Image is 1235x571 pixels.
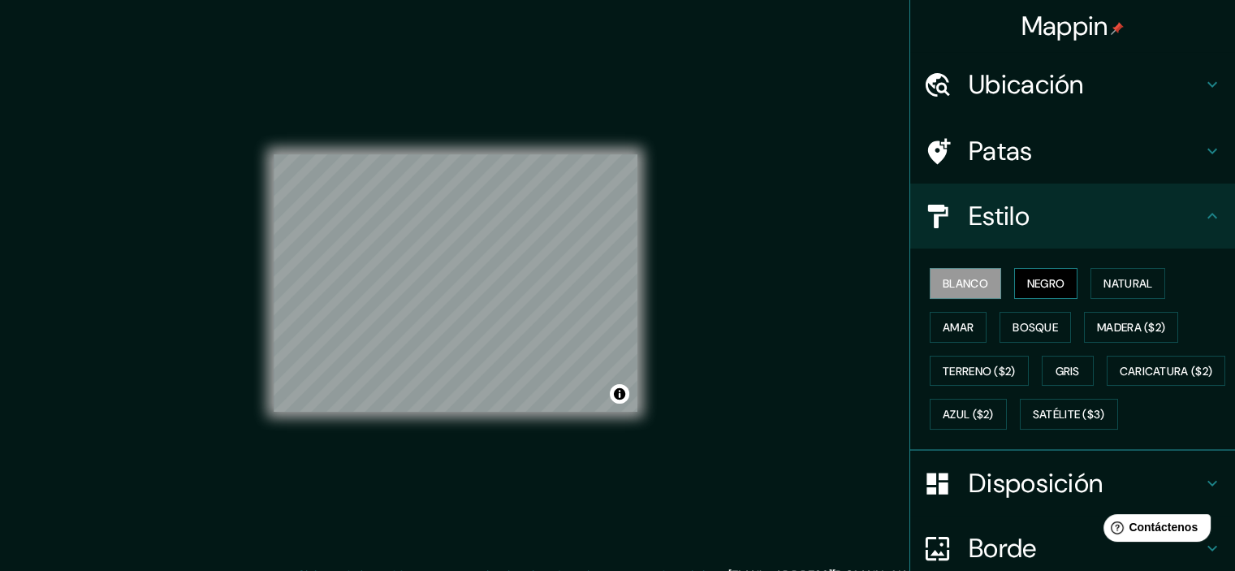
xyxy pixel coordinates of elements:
button: Natural [1090,268,1165,299]
font: Mappin [1021,9,1108,43]
font: Gris [1056,364,1080,379]
font: Amar [943,320,974,335]
button: Madera ($2) [1084,312,1178,343]
button: Satélite ($3) [1020,399,1118,430]
font: Madera ($2) [1097,320,1165,335]
font: Estilo [969,199,1030,233]
font: Ubicación [969,67,1084,102]
img: pin-icon.png [1111,22,1124,35]
button: Activar o desactivar atribución [610,384,629,404]
font: Azul ($2) [943,408,994,422]
font: Negro [1027,276,1065,291]
font: Satélite ($3) [1033,408,1105,422]
iframe: Lanzador de widgets de ayuda [1090,508,1217,553]
button: Terreno ($2) [930,356,1029,387]
font: Terreno ($2) [943,364,1016,379]
div: Disposición [910,451,1235,516]
font: Blanco [943,276,988,291]
button: Bosque [1000,312,1071,343]
button: Caricatura ($2) [1107,356,1226,387]
font: Borde [969,531,1037,565]
button: Amar [930,312,987,343]
button: Azul ($2) [930,399,1007,430]
font: Disposición [969,466,1103,500]
div: Patas [910,119,1235,184]
font: Patas [969,134,1033,168]
button: Gris [1042,356,1094,387]
div: Ubicación [910,52,1235,117]
button: Negro [1014,268,1078,299]
button: Blanco [930,268,1001,299]
font: Caricatura ($2) [1120,364,1213,379]
font: Bosque [1013,320,1058,335]
font: Natural [1103,276,1152,291]
div: Estilo [910,184,1235,249]
canvas: Mapa [274,154,637,412]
